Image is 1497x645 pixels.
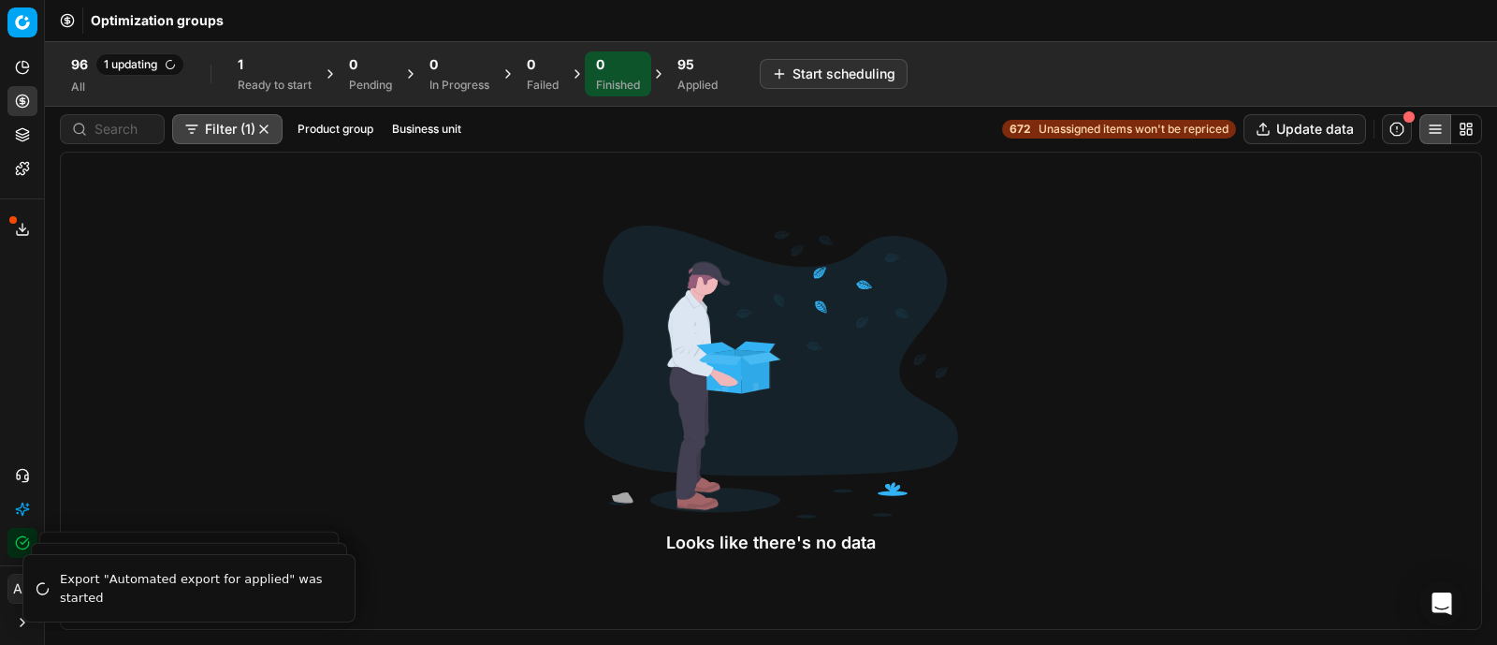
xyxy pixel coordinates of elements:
span: AC [8,575,36,603]
div: All [71,80,184,95]
input: Search [94,120,153,139]
span: 1 [238,55,243,74]
button: Product group [290,118,381,140]
button: Update data [1243,114,1366,144]
a: 672Unassigned items won't be repriced [1002,120,1236,139]
span: 96 [71,55,88,74]
button: Filter (1) [172,114,283,144]
div: Pending [349,78,392,93]
div: Ready to start [238,78,312,93]
button: AC [7,574,37,604]
span: 0 [349,55,357,74]
span: Unassigned items won't be repriced [1039,122,1228,137]
div: Applied [677,78,718,93]
span: 0 [527,55,535,74]
div: Failed [527,78,559,93]
strong: 672 [1010,122,1031,137]
div: Open Intercom Messenger [1419,581,1464,626]
span: 0 [596,55,604,74]
span: 95 [677,55,694,74]
span: 1 updating [95,53,184,76]
div: Looks like there's no data [584,530,958,556]
span: Optimization groups [91,11,224,30]
div: In Progress [429,78,489,93]
span: 0 [429,55,438,74]
nav: breadcrumb [91,11,224,30]
div: Finished [596,78,640,93]
div: Export "Automated export for applied" was started [60,570,332,607]
button: Start scheduling [760,59,908,89]
button: Business unit [385,118,469,140]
